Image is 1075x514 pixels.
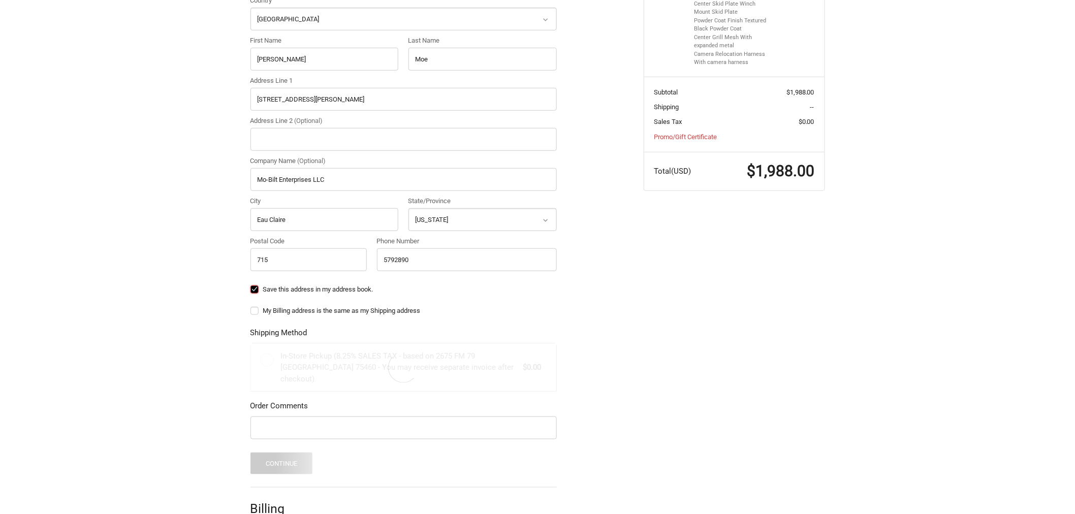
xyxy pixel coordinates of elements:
label: Address Line 1 [250,76,557,86]
li: Center Grill Mesh With expanded metal [694,34,772,50]
span: $1,988.00 [747,162,814,180]
label: Last Name [408,36,557,46]
li: Powder Coat Finish Textured Black Powder Coat [694,17,772,34]
label: Save this address in my address book. [250,285,557,294]
label: Phone Number [377,236,557,246]
label: Company Name [250,156,557,166]
a: Promo/Gift Certificate [654,133,717,141]
small: (Optional) [298,157,326,165]
legend: Shipping Method [250,327,307,343]
label: State/Province [408,196,557,206]
span: Sales Tax [654,118,682,125]
label: Address Line 2 [250,116,557,126]
small: (Optional) [295,117,323,124]
span: Total (USD) [654,167,691,176]
span: -- [810,103,814,111]
label: First Name [250,36,399,46]
span: $0.00 [799,118,814,125]
li: Camera Relocation Harness With camera harness [694,50,772,67]
span: $1,988.00 [786,88,814,96]
span: Subtotal [654,88,678,96]
button: Continue [250,453,313,474]
span: Shipping [654,103,679,111]
label: My Billing address is the same as my Shipping address [250,307,557,315]
label: Postal Code [250,236,367,246]
legend: Order Comments [250,400,308,416]
label: City [250,196,399,206]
